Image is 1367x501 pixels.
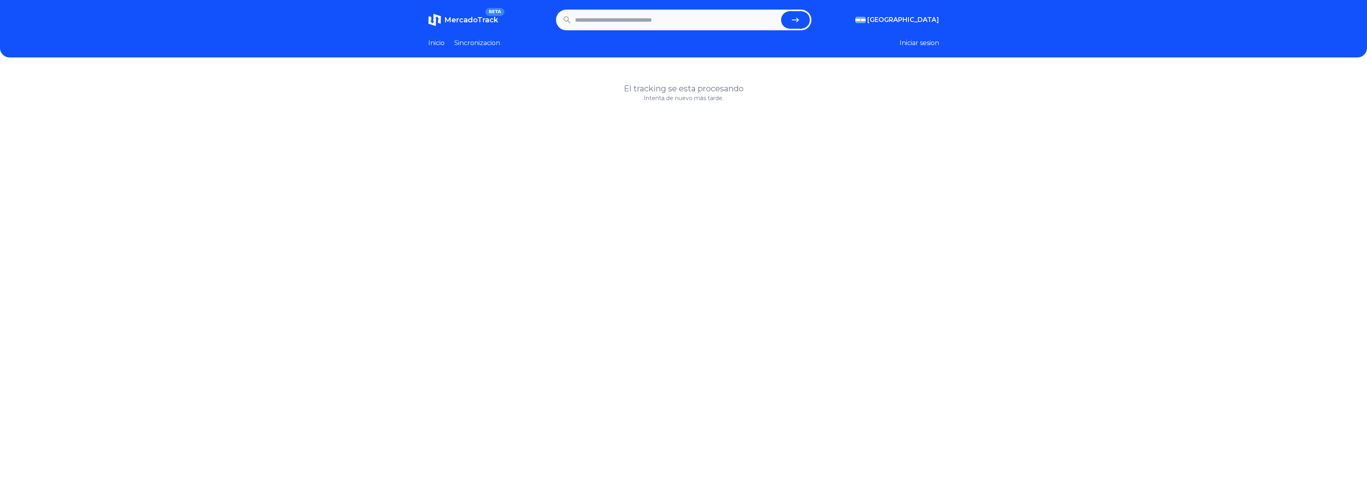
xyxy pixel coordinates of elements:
[485,8,504,16] span: BETA
[428,38,445,48] a: Inicio
[855,15,939,25] button: [GEOGRAPHIC_DATA]
[428,14,441,26] img: MercadoTrack
[428,14,498,26] a: MercadoTrackBETA
[444,16,498,24] span: MercadoTrack
[428,94,939,102] p: Intenta de nuevo más tarde.
[867,15,939,25] span: [GEOGRAPHIC_DATA]
[428,83,939,94] h1: El tracking se esta procesando
[900,38,939,48] button: Iniciar sesion
[454,38,500,48] a: Sincronizacion
[855,17,866,23] img: Argentina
